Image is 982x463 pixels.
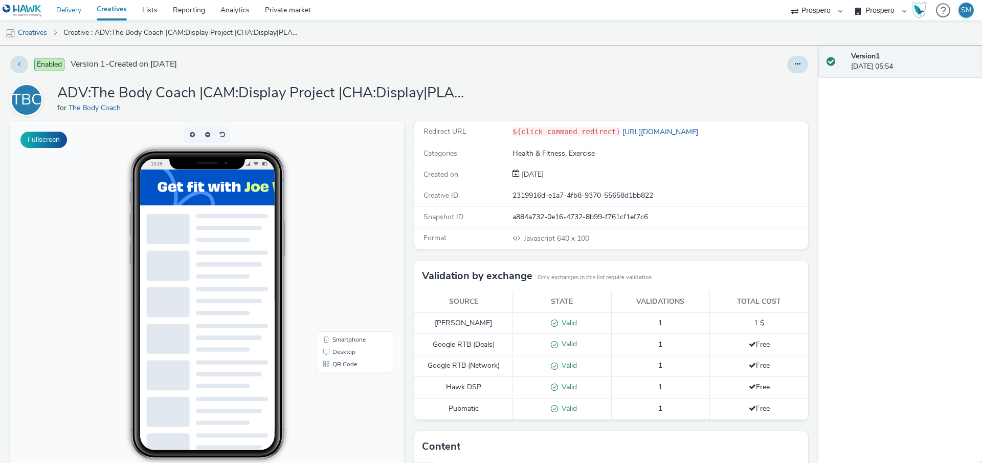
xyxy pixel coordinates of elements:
td: Hawk DSP [414,377,513,398]
span: Created on [423,170,458,179]
th: Source [414,291,513,312]
strong: Version 1 [851,51,880,61]
span: 1 [658,318,662,328]
span: Smartphone [322,215,355,221]
h3: Validation by exchange [422,268,532,284]
span: Snapshot ID [423,212,463,222]
th: State [513,291,612,312]
span: Categories [423,149,457,158]
span: Free [749,404,770,413]
a: The Body Coach [69,103,125,113]
div: SM [961,3,972,18]
span: Format [423,233,447,243]
span: 1 [658,340,662,349]
span: Valid [558,382,577,392]
img: Hawk Academy [911,2,927,18]
span: Valid [558,339,577,349]
li: QR Code [308,237,381,249]
a: TBC [10,95,47,104]
li: Smartphone [308,212,381,224]
span: QR Code [322,240,347,246]
span: Valid [558,361,577,370]
td: Google RTB (Deals) [414,334,513,355]
th: Validations [611,291,710,312]
button: Fullscreen [20,132,67,148]
span: 1 [658,382,662,392]
span: 640 x 100 [523,234,589,243]
div: 2319916d-e1a7-4fb8-9370-55658d1bb822 [512,191,807,201]
code: ${click_command_redirect} [512,128,620,136]
span: Redirect URL [423,127,466,136]
span: Free [749,361,770,370]
li: Desktop [308,224,381,237]
span: 1 $ [754,318,764,328]
a: Hawk Academy [911,2,931,18]
a: Creative : ADV:The Body Coach |CAM:Display Project |CHA:Display|PLA:Prospero|INV:Ozone|TEC:N/A|PH... [58,20,304,45]
span: 1 [658,404,662,413]
img: mobile [5,28,15,38]
a: [URL][DOMAIN_NAME] [620,127,702,137]
img: undefined Logo [3,4,42,17]
span: Valid [558,318,577,328]
span: 13:29 [141,39,152,45]
span: Free [749,340,770,349]
span: Creative ID [423,191,458,200]
div: TBC [12,86,41,114]
td: [PERSON_NAME] [414,312,513,334]
h1: ADV:The Body Coach |CAM:Display Project |CHA:Display|PLA:Prospero|INV:Ozone|TEC:N/A|PHA:1|OBJ:Awa... [57,83,466,103]
td: Google RTB (Network) [414,355,513,377]
span: [DATE] [520,170,544,179]
div: [DATE] 05:54 [851,51,974,72]
div: Creation 09 December 2024, 05:54 [520,170,544,180]
span: Valid [558,404,577,413]
span: for [57,103,69,113]
div: Health & Fitness, Exercise [512,149,807,159]
td: Pubmatic [414,398,513,419]
small: Only exchanges in this list require validation [538,273,652,282]
th: Total cost [710,291,809,312]
span: Javascript [524,234,557,243]
span: Enabled [34,58,64,71]
span: Desktop [322,227,345,234]
span: Version 1 - Created on [DATE] [71,58,177,70]
h3: Content [422,439,460,454]
span: Free [749,382,770,392]
div: a884a732-0e16-4732-8b99-f761cf1ef7c6 [512,212,807,222]
span: 1 [658,361,662,370]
